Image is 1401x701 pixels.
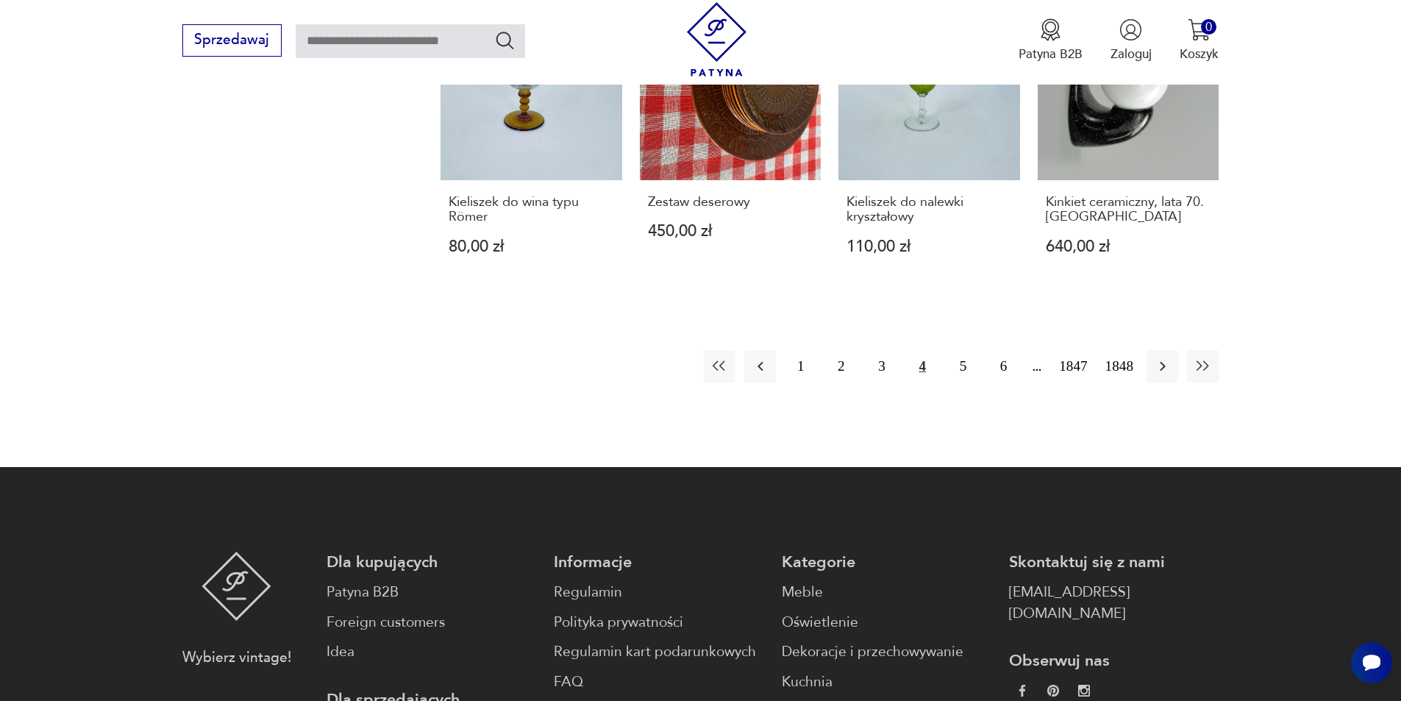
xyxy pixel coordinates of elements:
a: Meble [782,582,991,603]
img: da9060093f698e4c3cedc1453eec5031.webp [1016,685,1028,697]
button: 3 [866,350,897,382]
button: 2 [825,350,857,382]
a: Idea [327,641,536,663]
a: Regulamin [554,582,763,603]
a: Regulamin kart podarunkowych [554,641,763,663]
a: Polityka prywatności [554,612,763,633]
h3: Kinkiet ceramiczny, lata 70. [GEOGRAPHIC_DATA] [1046,195,1211,225]
a: FAQ [554,672,763,693]
button: Patyna B2B [1019,18,1083,63]
a: Sprzedawaj [182,35,282,47]
button: Zaloguj [1111,18,1152,63]
a: Kuchnia [782,672,991,693]
p: Dla kupujących [327,552,536,573]
button: 1 [785,350,816,382]
img: c2fd9cf7f39615d9d6839a72ae8e59e5.webp [1078,685,1090,697]
p: 640,00 zł [1046,239,1211,255]
button: Szukaj [494,29,516,51]
button: Sprzedawaj [182,24,282,57]
a: Foreign customers [327,612,536,633]
p: Skontaktuj się z nami [1009,552,1219,573]
a: Patyna B2B [327,582,536,603]
img: Patyna - sklep z meblami i dekoracjami vintage [202,552,271,621]
button: 0Koszyk [1180,18,1219,63]
p: 450,00 zł [648,224,813,239]
p: 110,00 zł [846,239,1012,255]
button: 6 [988,350,1019,382]
img: Ikona koszyka [1188,18,1211,41]
a: [EMAIL_ADDRESS][DOMAIN_NAME] [1009,582,1219,625]
p: Informacje [554,552,763,573]
img: Patyna - sklep z meblami i dekoracjami vintage [680,2,754,76]
p: Koszyk [1180,46,1219,63]
h3: Kieliszek do wina typu Römer [449,195,614,225]
button: 4 [907,350,938,382]
div: 0 [1201,19,1216,35]
iframe: Smartsupp widget button [1351,642,1392,683]
img: Ikonka użytkownika [1119,18,1142,41]
p: Wybierz vintage! [182,647,291,669]
a: Oświetlenie [782,612,991,633]
button: 5 [947,350,979,382]
h3: Zestaw deserowy [648,195,813,210]
h3: Kieliszek do nalewki kryształowy [846,195,1012,225]
img: 37d27d81a828e637adc9f9cb2e3d3a8a.webp [1047,685,1059,697]
p: Zaloguj [1111,46,1152,63]
button: 1847 [1055,350,1091,382]
p: Patyna B2B [1019,46,1083,63]
img: Ikona medalu [1039,18,1062,41]
a: Dekoracje i przechowywanie [782,641,991,663]
a: Ikona medaluPatyna B2B [1019,18,1083,63]
button: 1848 [1101,350,1138,382]
p: Obserwuj nas [1009,650,1219,672]
p: 80,00 zł [449,239,614,255]
p: Kategorie [782,552,991,573]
